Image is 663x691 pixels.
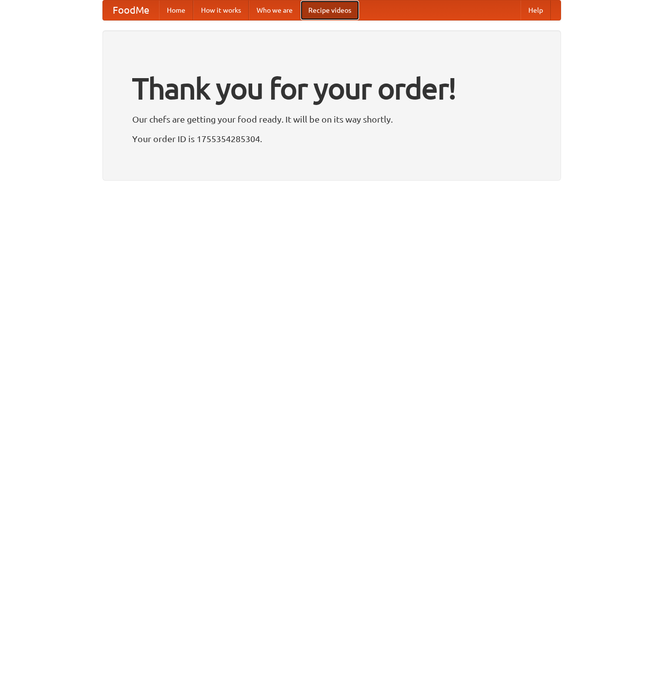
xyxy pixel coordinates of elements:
[301,0,359,20] a: Recipe videos
[521,0,551,20] a: Help
[193,0,249,20] a: How it works
[249,0,301,20] a: Who we are
[159,0,193,20] a: Home
[103,0,159,20] a: FoodMe
[132,131,531,146] p: Your order ID is 1755354285304.
[132,65,531,112] h1: Thank you for your order!
[132,112,531,126] p: Our chefs are getting your food ready. It will be on its way shortly.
